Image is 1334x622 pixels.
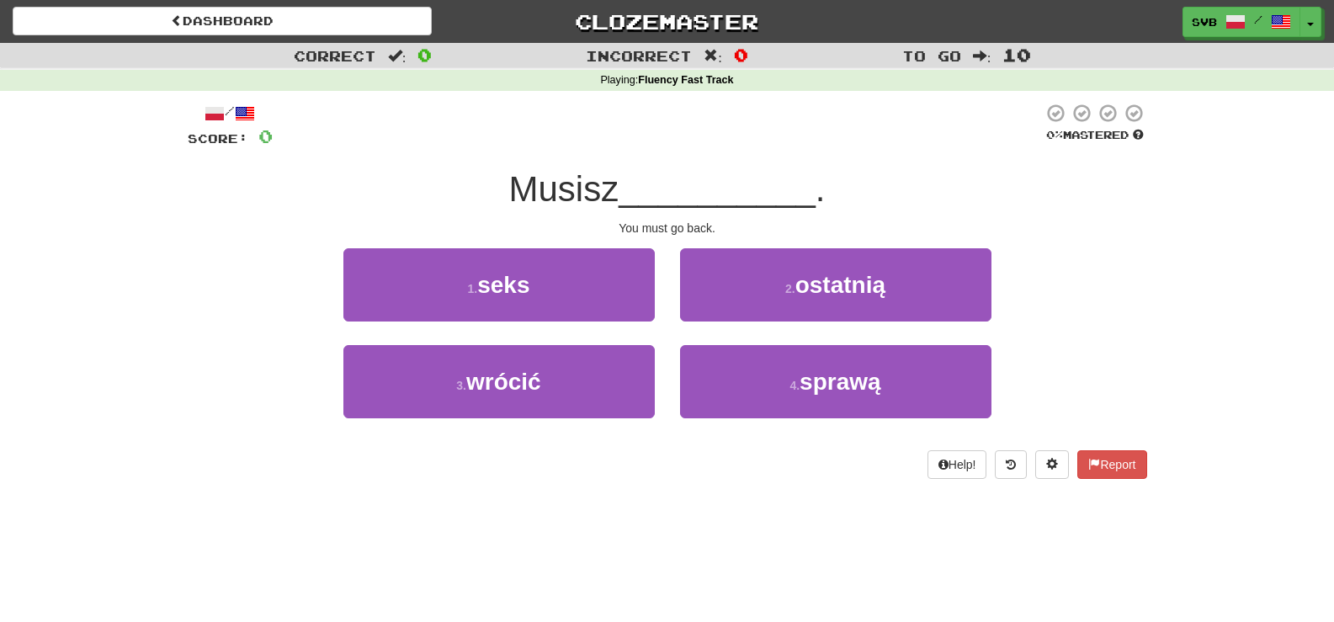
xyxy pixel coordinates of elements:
[466,369,541,395] span: wrócić
[417,45,432,65] span: 0
[1077,450,1146,479] button: Report
[388,49,407,63] span: :
[816,169,826,209] span: .
[188,131,248,146] span: Score:
[258,125,273,146] span: 0
[1183,7,1300,37] a: svb /
[509,169,619,209] span: Musisz
[902,47,961,64] span: To go
[800,369,881,395] span: sprawą
[734,45,748,65] span: 0
[13,7,432,35] a: Dashboard
[188,103,273,124] div: /
[638,74,733,86] strong: Fluency Fast Track
[795,272,885,298] span: ostatnią
[457,7,876,36] a: Clozemaster
[995,450,1027,479] button: Round history (alt+y)
[680,345,991,418] button: 4.sprawą
[1046,128,1063,141] span: 0 %
[619,169,816,209] span: __________
[586,47,692,64] span: Incorrect
[188,220,1147,237] div: You must go back.
[680,248,991,322] button: 2.ostatnią
[294,47,376,64] span: Correct
[477,272,529,298] span: seks
[927,450,987,479] button: Help!
[343,248,655,322] button: 1.seks
[704,49,722,63] span: :
[1254,13,1262,25] span: /
[1192,14,1217,29] span: svb
[789,379,800,392] small: 4 .
[1002,45,1031,65] span: 10
[785,282,795,295] small: 2 .
[973,49,991,63] span: :
[343,345,655,418] button: 3.wrócić
[468,282,478,295] small: 1 .
[1043,128,1147,143] div: Mastered
[456,379,466,392] small: 3 .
